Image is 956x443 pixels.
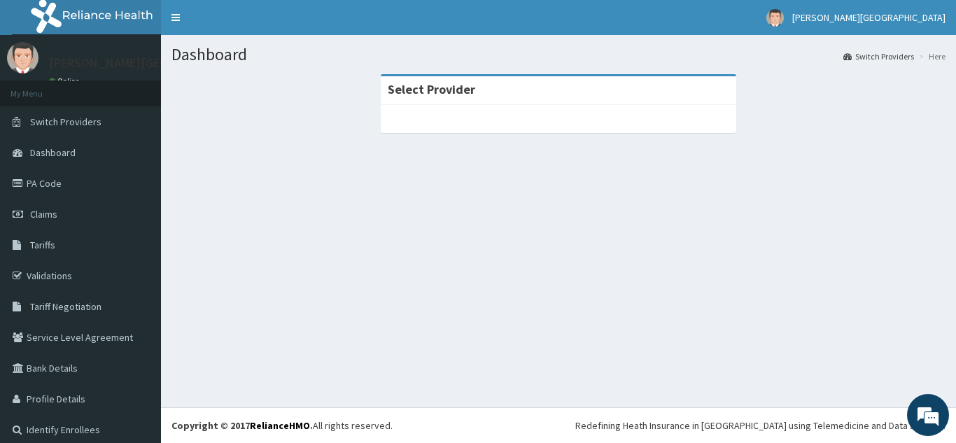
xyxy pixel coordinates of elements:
a: RelianceHMO [250,419,310,432]
div: Redefining Heath Insurance in [GEOGRAPHIC_DATA] using Telemedicine and Data Science! [575,419,946,433]
span: Dashboard [30,146,76,159]
img: User Image [7,42,38,73]
span: Claims [30,208,57,220]
span: Tariffs [30,239,55,251]
span: Switch Providers [30,115,101,128]
strong: Copyright © 2017 . [171,419,313,432]
p: [PERSON_NAME][GEOGRAPHIC_DATA] [49,57,256,69]
span: Tariff Negotiation [30,300,101,313]
strong: Select Provider [388,81,475,97]
li: Here [915,50,946,62]
a: Online [49,76,83,86]
h1: Dashboard [171,45,946,64]
img: User Image [766,9,784,27]
span: [PERSON_NAME][GEOGRAPHIC_DATA] [792,11,946,24]
a: Switch Providers [843,50,914,62]
footer: All rights reserved. [161,407,956,443]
